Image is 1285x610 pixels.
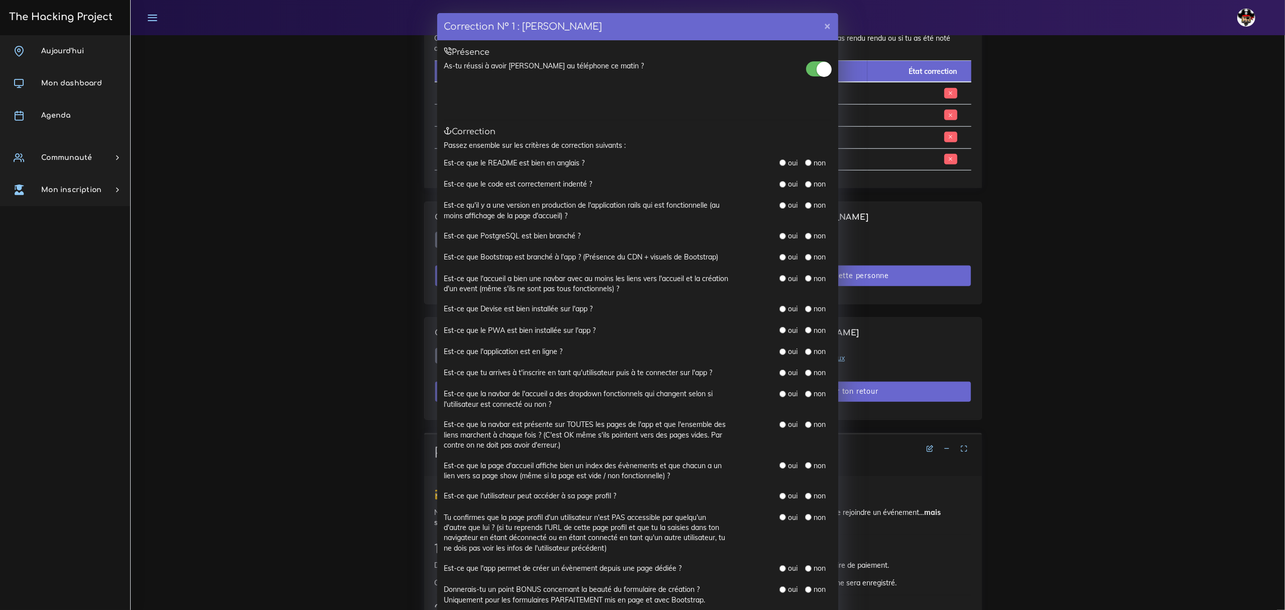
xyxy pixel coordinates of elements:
[814,584,826,594] label: non
[444,252,719,262] label: Est-ce que Bootstrap est branché à l'app ? (Présence du CDN + visuels de Bootstrap)
[788,346,798,357] label: oui
[788,304,798,314] label: oui
[444,325,596,335] label: Est-ce que le PWA est bien installée sur l'app ?
[814,461,826,471] label: non
[444,200,731,221] label: Est-ce qu'il y a une version en production de l'application rails qui est fonctionnelle (au moins...
[444,48,831,57] h5: Présence
[444,61,644,71] label: As-tu réussi à avoir [PERSON_NAME] au téléphone ce matin ?
[814,158,826,168] label: non
[444,491,617,501] label: Est-ce que l'utilisateur peut accéder à sa page profil ?
[814,304,826,314] label: non
[444,461,731,481] label: Est-ce que la page d'accueil affiche bien un index des évènements et que chacun a un lien vers sa...
[788,325,798,335] label: oui
[444,158,585,168] label: Est-ce que le README est bien en anglais ?
[788,389,798,399] label: oui
[814,346,826,357] label: non
[444,127,831,137] h5: Correction
[818,13,838,38] button: ×
[788,584,798,594] label: oui
[788,368,798,378] label: oui
[444,368,713,378] label: Est-ce que tu arrives à t'inscrire en tant qu'utilisateur puis à te connecter sur l'app ?
[788,461,798,471] label: oui
[444,389,731,409] label: Est-ce que la navbar de l'accueil a des dropdown fonctionnels qui changent selon si l'utilisateur...
[814,274,826,284] label: non
[814,200,826,210] label: non
[788,158,798,168] label: oui
[814,512,826,522] label: non
[788,491,798,501] label: oui
[788,231,798,241] label: oui
[788,563,798,573] label: oui
[814,252,826,262] label: non
[444,179,592,189] label: Est-ce que le code est correctement indenté ?
[814,563,826,573] label: non
[444,304,593,314] label: Est-ce que Devise est bien installée sur l'app ?
[788,512,798,522] label: oui
[788,200,798,210] label: oui
[814,231,826,241] label: non
[788,179,798,189] label: oui
[444,20,603,34] h4: Correction N° 1 : [PERSON_NAME]
[814,419,826,429] label: non
[444,231,581,241] label: Est-ce que PostgreSQL est bien branché ?
[444,346,563,357] label: Est-ce que l'application est en ligne ?
[444,584,731,605] label: Donnerais-tu un point BONUS concernant la beauté du formulaire de création ? Uniquement pour les ...
[788,419,798,429] label: oui
[814,491,826,501] label: non
[444,419,731,450] label: Est-ce que la navbar est présente sur TOUTES les pages de l'app et que l'ensemble des liens march...
[814,389,826,399] label: non
[814,368,826,378] label: non
[444,274,731,294] label: Est-ce que l'accueil a bien une navbar avec au moins les liens vers l'accueil et la création d'un...
[444,512,731,553] label: Tu confirmes que la page profil d'un utilisateur n'est PAS accessible par quelqu'un d'autre que l...
[444,563,682,573] label: Est-ce que l'app permet de créer un évènement depuis une page dédiée ?
[788,252,798,262] label: oui
[814,179,826,189] label: non
[444,140,831,150] p: Passez ensemble sur les critères de correction suivants :
[814,325,826,335] label: non
[788,274,798,284] label: oui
